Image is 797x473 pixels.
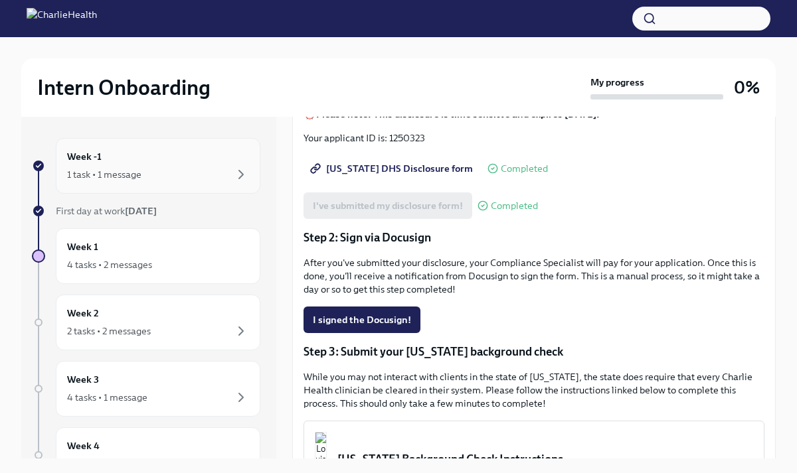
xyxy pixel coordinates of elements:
[67,258,152,271] div: 4 tasks • 2 messages
[27,8,97,29] img: CharlieHealth
[313,162,473,175] span: [US_STATE] DHS Disclosure form
[67,439,100,453] h6: Week 4
[67,391,147,404] div: 4 tasks • 1 message
[304,370,764,410] p: While you may not interact with clients in the state of [US_STATE], the state does require that e...
[304,344,764,360] p: Step 3: Submit your [US_STATE] background check
[304,131,764,145] p: Your applicant ID is: 1250323
[304,230,764,245] p: Step 2: Sign via Docusign
[67,324,151,338] div: 2 tasks • 2 messages
[67,239,98,254] h6: Week 1
[37,74,211,101] h2: Intern Onboarding
[304,306,420,333] button: I signed the Docusign!
[56,205,157,217] span: First day at work
[32,361,260,417] a: Week 34 tasks • 1 message
[32,138,260,194] a: Week -11 task • 1 message
[67,168,141,181] div: 1 task • 1 message
[491,201,538,211] span: Completed
[125,205,157,217] strong: [DATE]
[32,228,260,284] a: Week 14 tasks • 2 messages
[67,306,99,320] h6: Week 2
[67,149,102,164] h6: Week -1
[304,256,764,296] p: After you've submitted your disclosure, your Compliance Specialist will pay for your application....
[67,457,90,470] div: 1 task
[32,204,260,218] a: First day at work[DATE]
[32,295,260,350] a: Week 22 tasks • 2 messages
[501,164,548,174] span: Completed
[337,451,753,467] div: [US_STATE] Background Check Instructions
[304,155,482,182] a: [US_STATE] DHS Disclosure form
[67,372,99,387] h6: Week 3
[313,313,411,326] span: I signed the Docusign!
[734,76,760,100] h3: 0%
[590,76,644,89] strong: My progress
